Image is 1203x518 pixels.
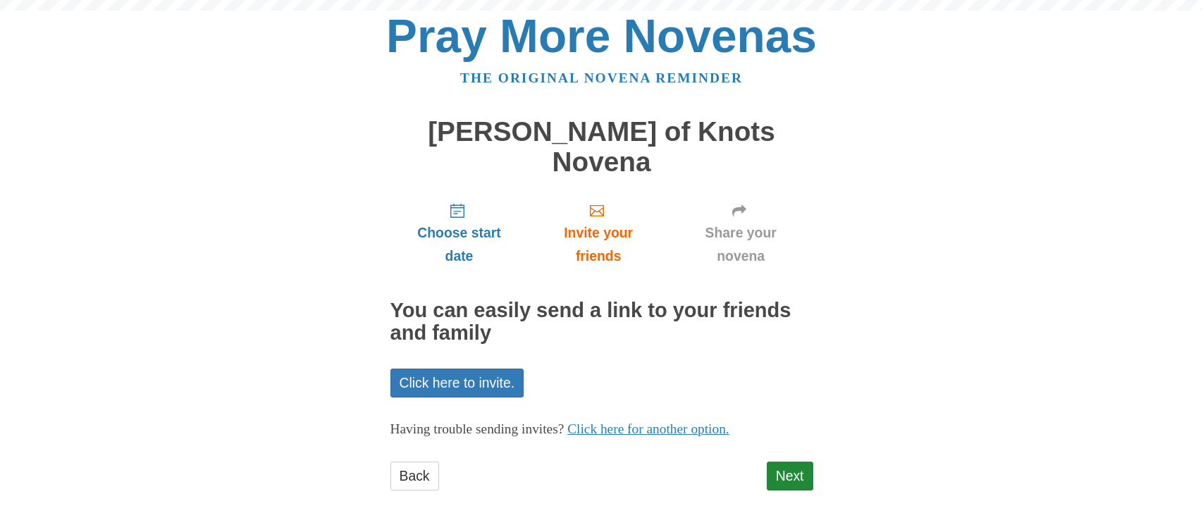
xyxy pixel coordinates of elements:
[390,191,529,275] a: Choose start date
[683,221,799,268] span: Share your novena
[767,462,813,491] a: Next
[405,221,514,268] span: Choose start date
[390,421,565,436] span: Having trouble sending invites?
[567,421,729,436] a: Click here for another option.
[386,10,817,62] a: Pray More Novenas
[390,300,813,345] h2: You can easily send a link to your friends and family
[542,221,654,268] span: Invite your friends
[669,191,813,275] a: Share your novena
[460,70,743,85] a: The original novena reminder
[390,462,439,491] a: Back
[528,191,668,275] a: Invite your friends
[390,117,813,177] h1: [PERSON_NAME] of Knots Novena
[390,369,524,397] a: Click here to invite.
